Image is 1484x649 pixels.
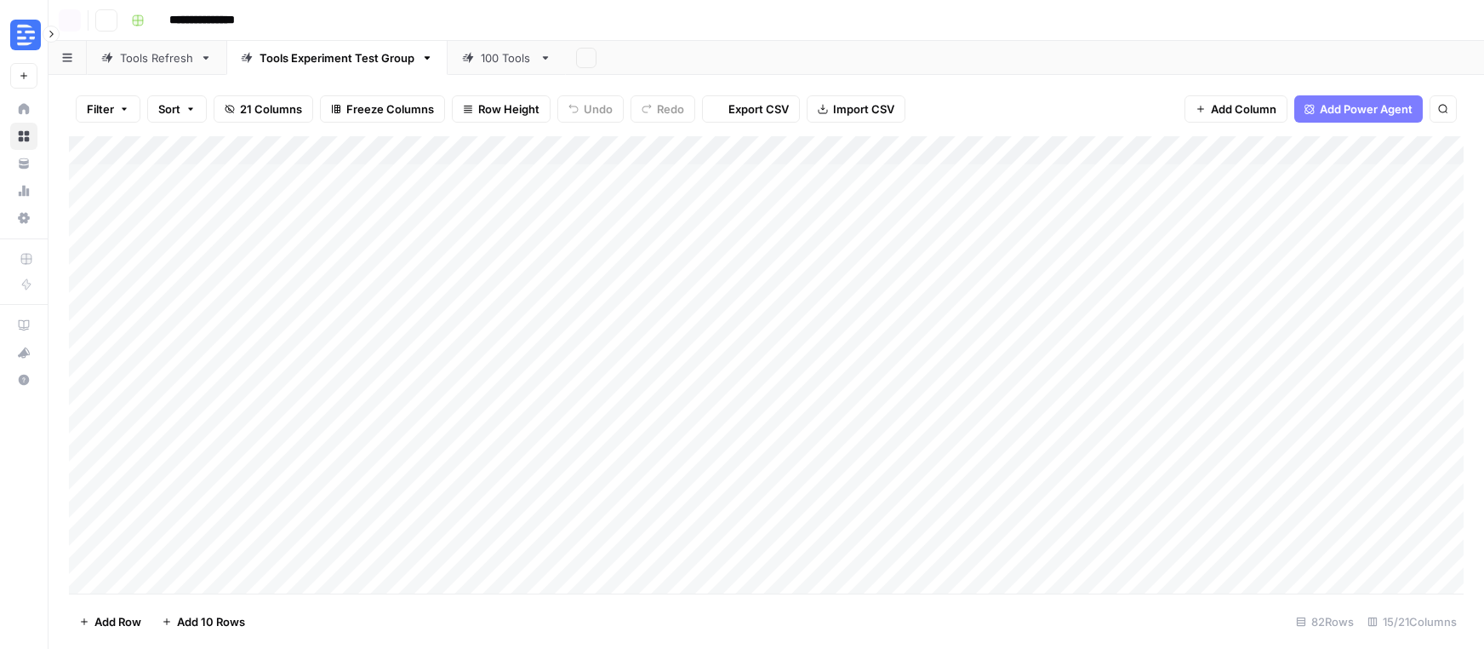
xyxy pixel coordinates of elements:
button: Add Row [69,608,151,635]
span: Redo [657,101,684,118]
div: 82 Rows [1289,608,1361,635]
button: Export CSV [702,95,800,123]
button: Row Height [452,95,551,123]
a: Tools Refresh [87,41,226,75]
button: Undo [557,95,624,123]
a: Browse [10,123,37,150]
button: Freeze Columns [320,95,445,123]
span: Row Height [478,101,539,118]
span: Undo [584,101,613,118]
button: Add 10 Rows [151,608,255,635]
span: Sort [158,101,180,118]
div: Tools Refresh [120,49,193,66]
button: Workspace: Descript [10,14,37,56]
span: 21 Columns [240,101,302,118]
span: Add 10 Rows [177,613,245,630]
button: What's new? [10,339,37,366]
button: Add Column [1184,95,1287,123]
a: Home [10,95,37,123]
span: Export CSV [728,101,789,118]
span: Add Power Agent [1320,101,1413,118]
button: Help + Support [10,366,37,393]
button: Redo [631,95,695,123]
div: 15/21 Columns [1361,608,1464,635]
span: Freeze Columns [346,101,434,118]
span: Add Row [94,613,141,630]
a: AirOps Academy [10,312,37,339]
div: 100 Tools [481,49,533,66]
span: Add Column [1211,101,1276,118]
a: Usage [10,177,37,204]
button: Filter [76,95,140,123]
a: Tools Experiment Test Group [226,41,448,75]
a: Your Data [10,150,37,177]
img: Descript Logo [10,20,41,50]
button: Import CSV [807,95,905,123]
div: Tools Experiment Test Group [260,49,414,66]
button: Add Power Agent [1294,95,1423,123]
div: What's new? [11,340,37,365]
span: Import CSV [833,101,894,118]
a: Settings [10,204,37,232]
button: 21 Columns [214,95,313,123]
a: 100 Tools [448,41,566,75]
span: Filter [87,101,114,118]
button: Sort [147,95,207,123]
